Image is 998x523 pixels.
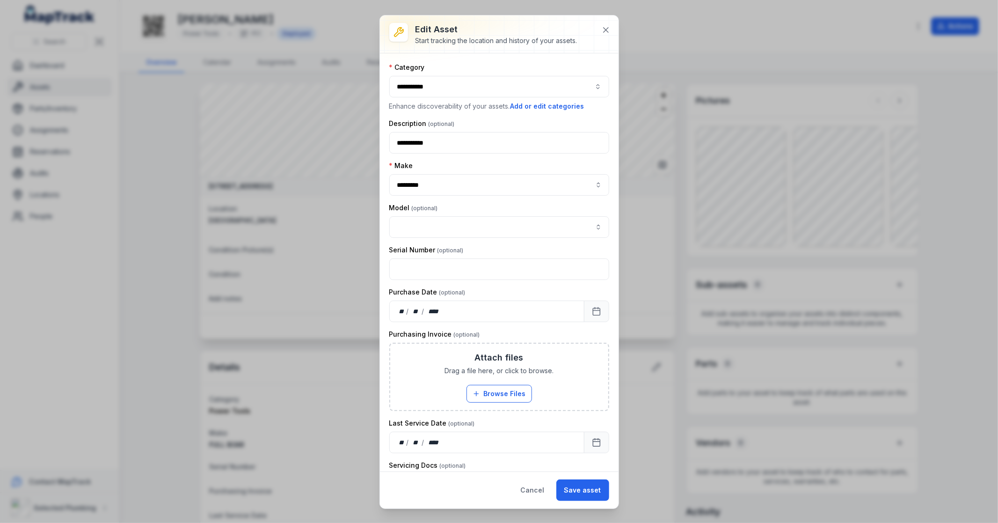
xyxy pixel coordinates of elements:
[510,101,585,111] button: Add or edit categories
[444,366,554,376] span: Drag a file here, or click to browse.
[389,245,464,255] label: Serial Number
[406,307,409,316] div: /
[584,301,609,322] button: Calendar
[389,419,475,428] label: Last Service Date
[425,438,443,447] div: year,
[389,119,455,128] label: Description
[389,63,425,72] label: Category
[415,23,577,36] h3: Edit asset
[389,330,480,339] label: Purchasing Invoice
[409,438,422,447] div: month,
[425,307,443,316] div: year,
[389,161,413,170] label: Make
[389,174,609,196] input: asset-edit:cf[09246113-4bcc-4687-b44f-db17154807e5]-label
[422,307,425,316] div: /
[409,307,422,316] div: month,
[556,479,609,501] button: Save asset
[415,36,577,45] div: Start tracking the location and history of your assets.
[475,351,524,364] h3: Attach files
[422,438,425,447] div: /
[397,307,407,316] div: day,
[389,461,466,470] label: Servicing Docs
[389,101,609,111] p: Enhance discoverability of your assets.
[513,479,553,501] button: Cancel
[466,385,532,403] button: Browse Files
[406,438,409,447] div: /
[397,438,407,447] div: day,
[389,203,438,213] label: Model
[389,216,609,238] input: asset-edit:cf[68832b05-6ea9-43b4-abb7-d68a6a59beaf]-label
[389,287,466,297] label: Purchase Date
[584,432,609,453] button: Calendar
